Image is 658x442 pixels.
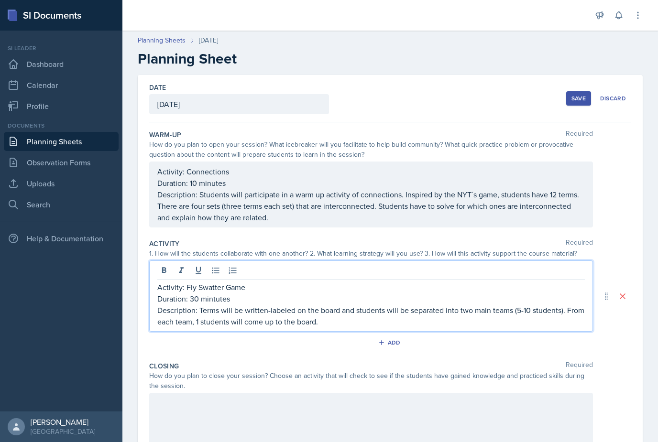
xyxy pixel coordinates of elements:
[4,153,119,172] a: Observation Forms
[566,361,593,371] span: Required
[138,50,643,67] h2: Planning Sheet
[31,417,95,427] div: [PERSON_NAME]
[138,35,186,45] a: Planning Sheets
[375,335,406,350] button: Add
[31,427,95,436] div: [GEOGRAPHIC_DATA]
[157,177,585,189] p: Duration: 10 minutes
[4,174,119,193] a: Uploads
[4,54,119,74] a: Dashboard
[157,293,585,304] p: Duration: 30 mintutes
[149,248,593,259] div: 1. How will the students collaborate with one another? 2. What learning strategy will you use? 3....
[157,281,585,293] p: Activity: Fly Swatter Game
[4,195,119,214] a: Search
[566,239,593,248] span: Required
[4,97,119,116] a: Profile
[157,189,585,223] p: Description: Students will participate in a warm up activity of connections. Inspired by the NYT´...
[566,130,593,140] span: Required
[566,91,591,106] button: Save
[149,130,181,140] label: Warm-Up
[595,91,631,106] button: Discard
[4,132,119,151] a: Planning Sheets
[4,229,119,248] div: Help & Documentation
[571,95,586,102] div: Save
[149,361,179,371] label: Closing
[4,75,119,95] a: Calendar
[149,140,593,160] div: How do you plan to open your session? What icebreaker will you facilitate to help build community...
[157,166,585,177] p: Activity: Connections
[380,339,401,346] div: Add
[149,239,180,248] label: Activity
[199,35,218,45] div: [DATE]
[149,83,166,92] label: Date
[4,121,119,130] div: Documents
[4,44,119,53] div: Si leader
[157,304,585,327] p: Description: Terms will be written-labeled on the board and students will be separated into two m...
[149,371,593,391] div: How do you plan to close your session? Choose an activity that will check to see if the students ...
[600,95,626,102] div: Discard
